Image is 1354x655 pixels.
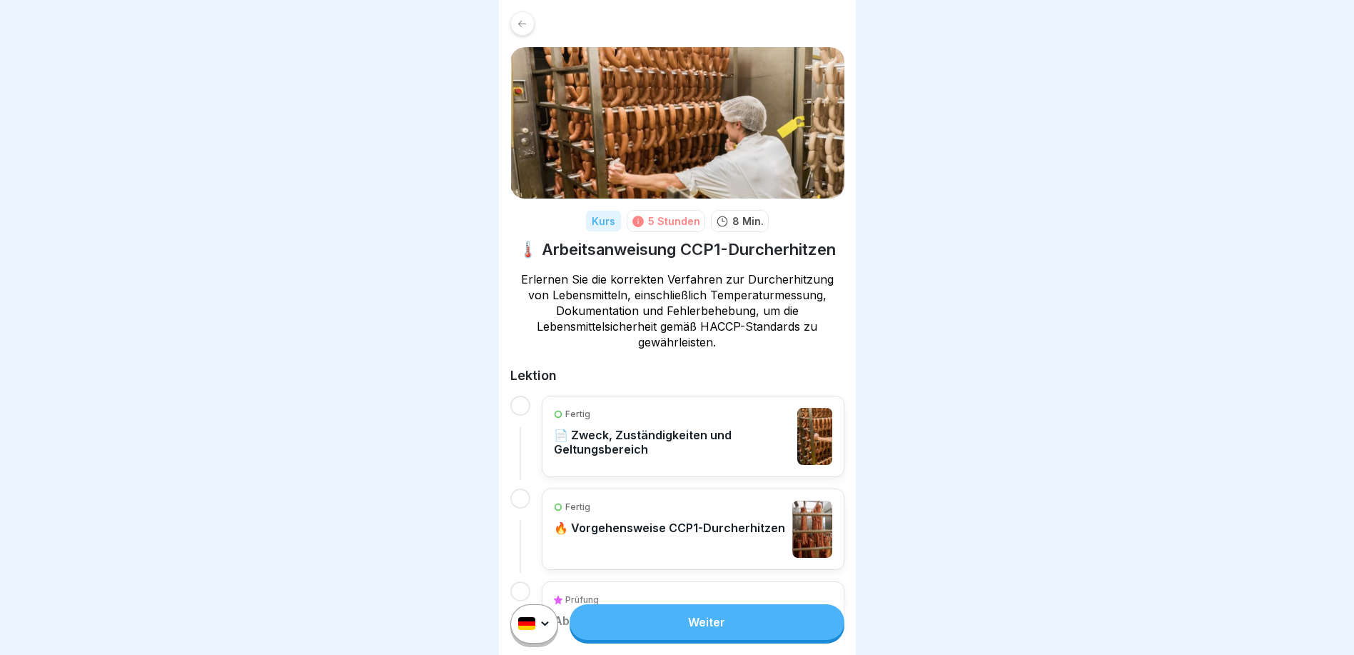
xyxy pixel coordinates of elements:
img: de.svg [518,618,535,631]
img: hvxepc8g01zu3rjqex5ywi6r.png [510,47,844,199]
p: 🔥 Vorgehensweise CCP1-Durcherhitzen [554,521,785,535]
h2: Lektion [510,367,844,384]
h1: 🌡️ Arbeitsanweisung CCP1-Durcherhitzen [518,239,836,260]
div: Kurs [586,211,621,231]
p: Fertig [565,408,590,421]
div: 5 Stunden [648,214,700,229]
p: Erlernen Sie die korrekten Verfahren zur Durcherhitzung von Lebensmitteln, einschließlich Tempera... [510,271,844,350]
a: Fertig🔥 Vorgehensweise CCP1-Durcherhitzen [554,501,832,558]
p: 📄 Zweck, Zuständigkeiten und Geltungsbereich [554,428,791,456]
p: Fertig [565,501,590,514]
img: ihkhqckqnw77fqka80nnpn7g.png [792,501,832,558]
p: 8 Min. [732,214,764,229]
img: h365s4g0l2j3qjua877drst1.png [797,408,832,465]
a: Weiter [570,604,844,640]
a: Fertig📄 Zweck, Zuständigkeiten und Geltungsbereich [554,408,832,465]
